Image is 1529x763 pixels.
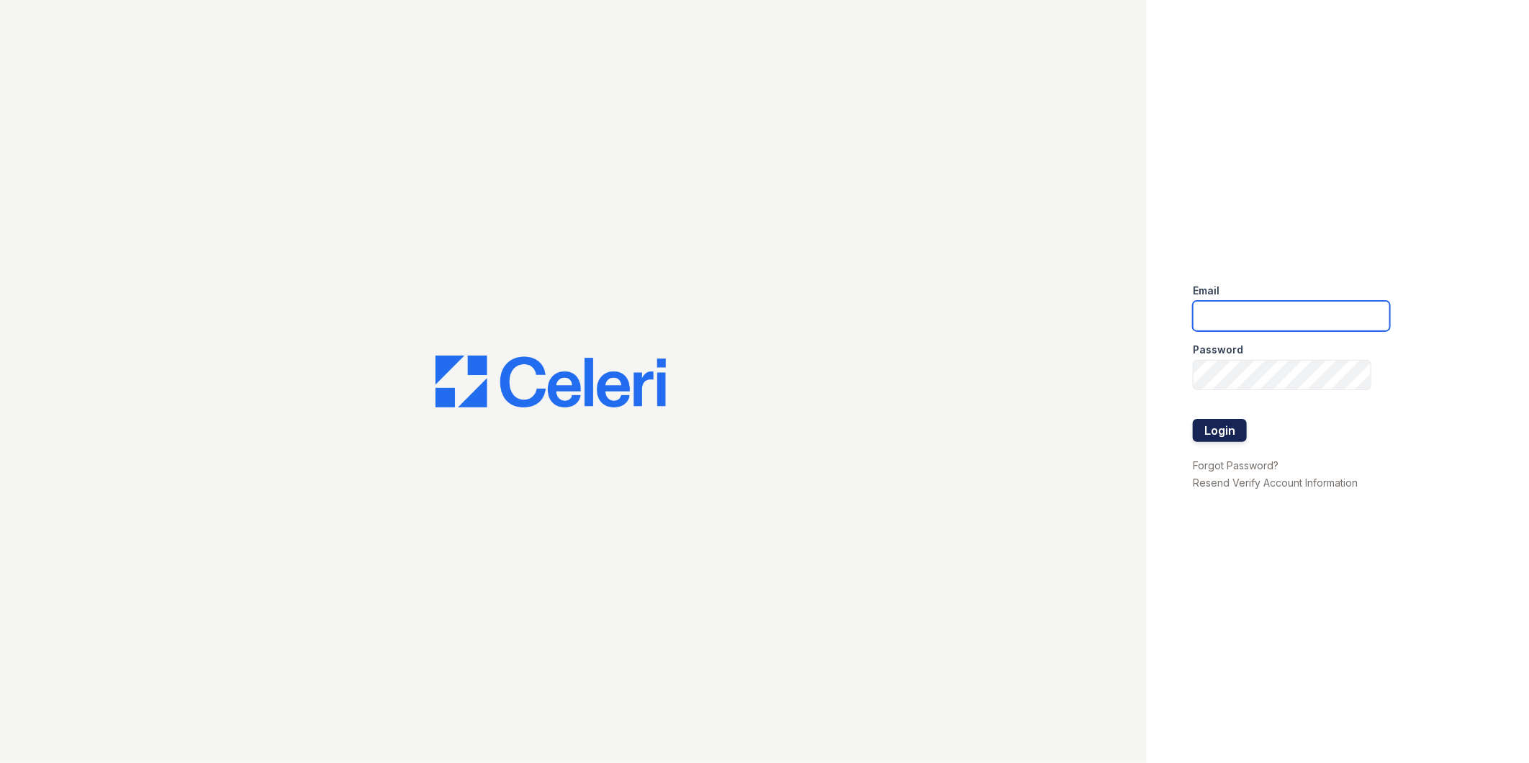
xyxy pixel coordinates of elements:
img: CE_Logo_Blue-a8612792a0a2168367f1c8372b55b34899dd931a85d93a1a3d3e32e68fde9ad4.png [436,356,666,407]
label: Password [1193,343,1243,357]
a: Resend Verify Account Information [1193,477,1358,489]
a: Forgot Password? [1193,459,1278,471]
label: Email [1193,284,1219,298]
button: Login [1193,419,1247,442]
